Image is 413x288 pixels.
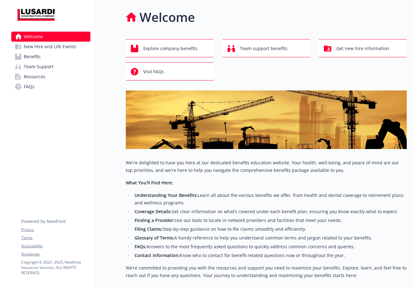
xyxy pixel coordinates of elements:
[135,252,180,258] strong: Contact Information:
[319,39,407,57] button: Get new hire information
[11,82,90,92] a: FAQs
[11,72,90,82] a: Resources
[240,43,288,54] span: Team support benefits
[143,66,164,78] span: Visit FAQs
[133,217,407,224] li: Use our tools to locate in-network providers and facilities that meet your needs.
[11,42,90,52] a: New Hire and Life Events
[140,8,195,27] h1: Welcome
[11,62,90,72] a: Team Support
[135,217,175,223] strong: Finding a Provider:
[143,43,197,54] span: Explore company benefits
[133,225,407,233] li: Step-by-step guidance on how to file claims smoothly and efficiently.
[21,243,90,249] a: Accessibility
[21,260,90,275] p: Copyright © 2024 - 2025 , Newfront Insurance Services, ALL RIGHTS RESERVED
[133,208,407,215] li: Get clear information on what’s covered under each benefit plan, ensuring you know exactly what t...
[336,43,389,54] span: Get new hire information
[126,264,407,279] p: We’re committed to providing you with the resources and support you need to maximize your benefit...
[222,39,310,57] button: Team support benefits
[126,39,214,57] button: Explore company benefits
[133,252,407,259] li: Know who to contact for benefit-related questions now or throughout the year.
[24,32,43,42] span: Welcome
[135,235,174,241] strong: Glossary of Terms:
[133,234,407,242] li: A handy reference to help you understand common terms and jargon related to your benefits.
[11,32,90,42] a: Welcome
[11,52,90,62] a: Benefits
[21,227,90,233] a: Privacy
[21,235,90,241] a: Terms
[24,62,54,72] span: Team Support
[24,52,41,62] span: Benefits
[24,42,76,52] span: New Hire and Life Events
[133,192,407,207] li: Learn all about the various benefits we offer, from health and dental coverage to retirement plan...
[126,180,173,186] strong: What You’ll Find Here:
[126,90,407,149] img: overview page banner
[24,72,45,82] span: Resources
[135,226,162,232] strong: Filing Claims:
[133,243,407,250] li: Answers to the most frequently asked questions to quickly address common concerns and queries.
[24,82,34,92] span: FAQs
[135,208,171,214] strong: Coverage Details:
[126,159,407,174] p: We're delighted to have you here at our dedicated benefits education website. Your health, well-b...
[126,62,214,80] button: Visit FAQs
[135,244,146,249] strong: FAQs:
[21,251,90,257] a: Disclaimer
[135,192,198,198] strong: Understanding Your Benefits:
